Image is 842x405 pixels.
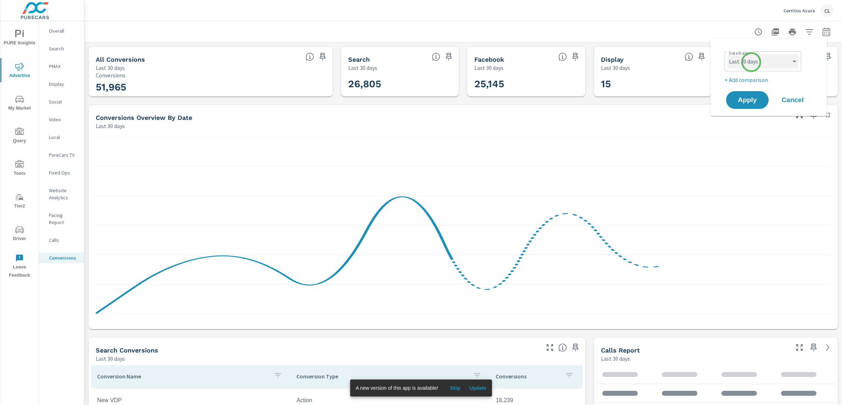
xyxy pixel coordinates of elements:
p: + Add comparison [725,76,815,84]
div: Calls [39,235,84,245]
button: Cancel [771,91,814,109]
p: Calls [49,237,78,244]
p: Last 30 days [601,63,630,72]
p: Social [49,98,78,105]
a: See more details in report [822,342,833,353]
p: Conversions [96,72,325,78]
h5: Search Conversions [96,346,158,354]
div: PureCars TV [39,150,84,160]
span: Search Conversions include Actions, Leads and Unmapped Conversions. [432,52,440,61]
span: Save this to your personalized report [822,51,833,62]
button: Select Date Range [819,25,833,39]
span: All conversions reported from Facebook with duplicates filtered out [558,52,567,61]
span: PURE Insights [2,30,37,47]
p: Website Analytics [49,187,78,201]
div: Overall [39,26,84,36]
span: Leave Feedback [2,254,37,279]
p: Fixed Ops [49,169,78,176]
button: "Export Report to PDF" [768,25,782,39]
p: Overall [49,27,78,34]
span: Save this to your personalized report [317,51,328,62]
div: Display [39,79,84,89]
span: Save this to your personalized report [443,51,455,62]
span: Update [469,385,486,391]
p: Local [49,134,78,141]
p: Conversions [49,254,78,261]
p: Last 30 days [96,122,125,130]
button: Print Report [785,25,799,39]
p: Last 30 days [601,354,630,363]
div: Fixed Ops [39,167,84,178]
button: Skip [444,382,467,394]
div: Pacing Report [39,210,84,228]
h3: 51,965 [96,81,325,93]
div: Local [39,132,84,143]
p: Conversions [496,373,559,380]
p: Last 30 days [96,354,125,363]
span: Apply [733,97,762,103]
span: My Market [2,95,37,112]
span: Advertise [2,62,37,80]
span: Query [2,128,37,145]
span: Save this to your personalized report [570,51,581,62]
button: Make Fullscreen [544,342,556,353]
h5: All Conversions [96,56,145,63]
span: Tier2 [2,193,37,210]
button: Minimize Widget [822,109,833,121]
div: Search [39,43,84,54]
span: A new version of this app is available! [356,385,438,391]
button: Apply [726,91,769,109]
span: Save this to your personalized report [570,342,581,353]
div: PMAX [39,61,84,72]
h3: 25,145 [474,78,578,90]
h3: 26,805 [348,78,452,90]
p: Pacing Report [49,212,78,226]
p: Last 30 days [348,63,377,72]
button: Make Fullscreen [794,342,805,353]
p: Last 30 days [96,63,125,72]
h5: Calls Report [601,346,640,354]
p: Video [49,116,78,123]
div: Video [39,114,84,125]
div: CL [821,4,833,17]
h5: Facebook [474,56,504,63]
h5: Display [601,56,624,63]
div: Social [39,96,84,107]
h3: 15 [601,78,704,90]
h5: Search [348,56,370,63]
p: Conversion Type [296,373,467,380]
button: Update [467,382,489,394]
h5: Conversions Overview By Date [96,114,192,121]
button: Apply Filters [802,25,816,39]
span: Driver [2,226,37,243]
p: Conversion Name [97,373,268,380]
span: All Conversions include Actions, Leads and Unmapped Conversions [306,52,314,61]
div: Website Analytics [39,185,84,203]
span: Skip [447,385,464,391]
p: Last 30 days [474,63,503,72]
div: nav menu [0,21,39,282]
span: Save this to your personalized report [696,51,707,62]
p: Cerritos Acura [784,7,815,14]
span: Tools [2,160,37,178]
span: Save this to your personalized report [808,342,819,353]
div: Conversions [39,253,84,263]
p: Search [49,45,78,52]
span: Cancel [779,97,807,103]
p: Display [49,81,78,88]
p: PureCars TV [49,151,78,159]
span: Display Conversions include Actions, Leads and Unmapped Conversions [685,52,693,61]
span: Search Conversions include Actions, Leads and Unmapped Conversions [558,343,567,352]
p: PMAX [49,63,78,70]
